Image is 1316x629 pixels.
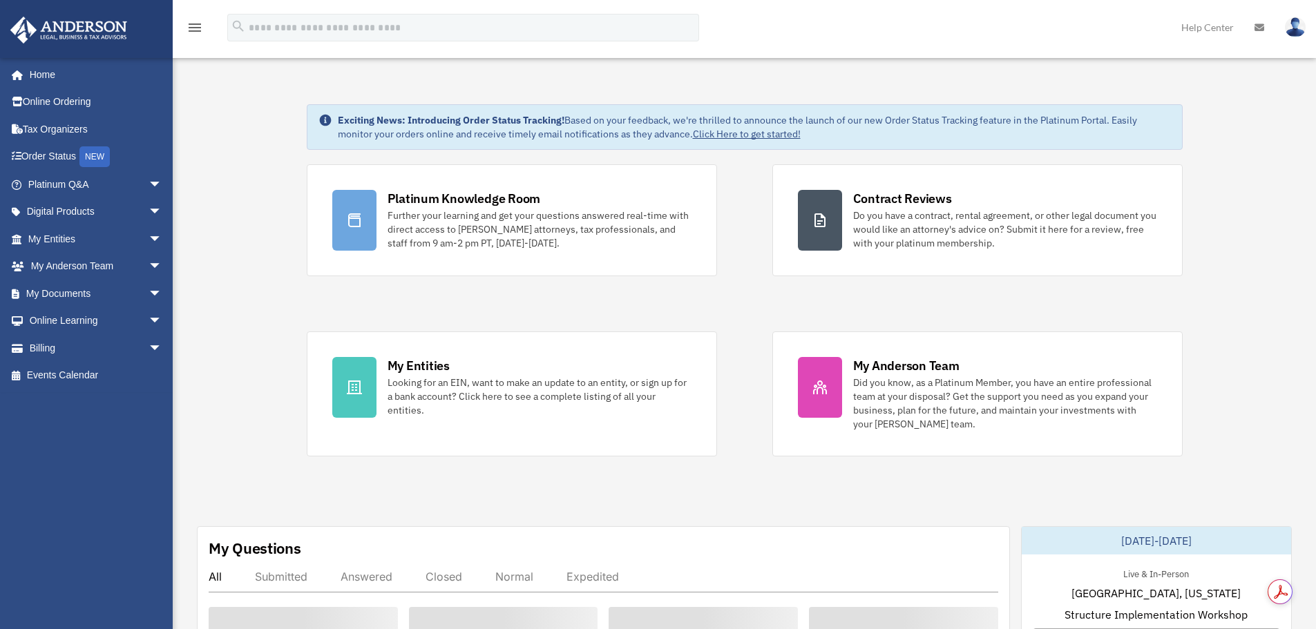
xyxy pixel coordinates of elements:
span: arrow_drop_down [149,280,176,308]
div: My Entities [388,357,450,374]
a: Order StatusNEW [10,143,183,171]
div: Further your learning and get your questions answered real-time with direct access to [PERSON_NAM... [388,209,692,250]
div: Contract Reviews [853,190,952,207]
a: My Anderson Team Did you know, as a Platinum Member, you have an entire professional team at your... [772,331,1183,456]
a: Tax Organizers [10,115,183,143]
div: Did you know, as a Platinum Member, you have an entire professional team at your disposal? Get th... [853,376,1157,431]
i: menu [187,19,203,36]
div: Submitted [255,570,307,583]
i: search [231,19,246,34]
a: Home [10,61,176,88]
img: Anderson Advisors Platinum Portal [6,17,131,43]
div: Looking for an EIN, want to make an update to an entity, or sign up for a bank account? Click her... [388,376,692,417]
div: [DATE]-[DATE] [1022,527,1291,554]
div: All [209,570,222,583]
div: Platinum Knowledge Room [388,190,541,207]
a: Contract Reviews Do you have a contract, rental agreement, or other legal document you would like... [772,164,1183,276]
a: Platinum Knowledge Room Further your learning and get your questions answered real-time with dire... [307,164,717,276]
div: Do you have a contract, rental agreement, or other legal document you would like an attorney's ad... [853,209,1157,250]
div: Expedited [566,570,619,583]
strong: Exciting News: Introducing Order Status Tracking! [338,114,564,126]
span: arrow_drop_down [149,171,176,199]
div: Based on your feedback, we're thrilled to announce the launch of our new Order Status Tracking fe... [338,113,1171,141]
span: arrow_drop_down [149,334,176,362]
a: My Entities Looking for an EIN, want to make an update to an entity, or sign up for a bank accoun... [307,331,717,456]
a: My Anderson Teamarrow_drop_down [10,253,183,280]
a: Billingarrow_drop_down [10,334,183,362]
a: Click Here to get started! [693,128,801,140]
a: Online Learningarrow_drop_down [10,307,183,335]
img: User Pic [1285,17,1306,37]
div: My Anderson Team [853,357,960,374]
a: Digital Productsarrow_drop_down [10,198,183,226]
span: arrow_drop_down [149,198,176,226]
span: arrow_drop_down [149,225,176,253]
div: Closed [426,570,462,583]
div: Answered [341,570,392,583]
a: menu [187,24,203,36]
span: [GEOGRAPHIC_DATA], [US_STATE] [1071,585,1241,601]
span: arrow_drop_down [149,253,176,281]
div: Live & In-Person [1112,565,1200,580]
span: arrow_drop_down [149,307,176,336]
div: My Questions [209,538,301,559]
a: Events Calendar [10,362,183,389]
a: Online Ordering [10,88,183,116]
span: Structure Implementation Workshop [1065,606,1248,623]
div: NEW [79,146,110,167]
a: My Entitiesarrow_drop_down [10,225,183,253]
a: Platinum Q&Aarrow_drop_down [10,171,183,198]
div: Normal [495,570,533,583]
a: My Documentsarrow_drop_down [10,280,183,307]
